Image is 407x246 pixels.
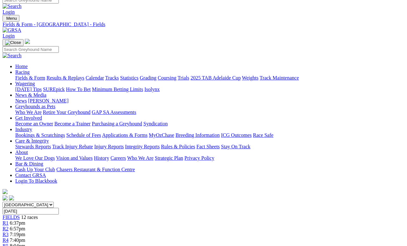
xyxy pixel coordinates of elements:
span: 6:57pm [10,226,25,231]
a: Track Injury Rebate [52,144,93,149]
a: Careers [110,155,126,161]
input: Select date [3,208,59,214]
input: Search [3,46,59,53]
button: Toggle navigation [3,39,24,46]
button: Toggle navigation [3,15,19,22]
img: logo-grsa-white.png [3,189,8,194]
img: Search [3,4,22,9]
img: twitter.svg [9,195,14,200]
a: Breeding Information [176,132,220,138]
a: Retire Your Greyhound [43,109,91,115]
a: Rules & Policies [161,144,195,149]
a: Isolynx [144,87,160,92]
a: Login [3,33,15,39]
a: Grading [140,75,156,81]
a: About [15,150,28,155]
div: About [15,155,404,161]
span: Menu [6,16,17,21]
a: Who We Are [127,155,154,161]
a: Schedule of Fees [66,132,101,138]
a: Syndication [143,121,168,126]
div: Greyhounds as Pets [15,109,404,115]
a: Racing [15,69,30,75]
a: We Love Our Dogs [15,155,55,161]
a: Results & Replays [46,75,84,81]
a: Become a Trainer [54,121,91,126]
a: Statistics [120,75,139,81]
div: Care & Integrity [15,144,404,150]
a: SUREpick [43,87,65,92]
span: 7:40pm [10,237,25,243]
span: 12 races [21,214,38,220]
a: Vision and Values [56,155,93,161]
a: Fact Sheets [197,144,220,149]
a: Home [15,64,28,69]
a: Login [3,9,15,15]
img: Search [3,53,22,59]
a: Injury Reports [94,144,124,149]
a: Stay On Track [221,144,250,149]
a: R3 [3,232,9,237]
a: Get Involved [15,115,42,121]
div: Get Involved [15,121,404,127]
a: Industry [15,127,32,132]
div: News & Media [15,98,404,104]
a: [PERSON_NAME] [28,98,68,103]
a: R4 [3,237,9,243]
a: FIELDS [3,214,20,220]
a: R1 [3,220,9,226]
a: Weights [242,75,259,81]
a: Login To Blackbook [15,178,57,184]
a: Strategic Plan [155,155,183,161]
a: Privacy Policy [184,155,214,161]
a: News [15,98,27,103]
a: Greyhounds as Pets [15,104,55,109]
a: [DATE] Tips [15,87,42,92]
a: Purchasing a Greyhound [92,121,142,126]
a: Track Maintenance [260,75,299,81]
div: Wagering [15,87,404,92]
a: Chasers Restaurant & Function Centre [56,167,135,172]
a: Minimum Betting Limits [92,87,143,92]
span: 6:37pm [10,220,25,226]
a: Wagering [15,81,35,86]
div: Industry [15,132,404,138]
img: logo-grsa-white.png [25,39,30,44]
div: Bar & Dining [15,167,404,172]
a: 2025 TAB Adelaide Cup [190,75,241,81]
a: GAP SA Assessments [92,109,136,115]
img: GRSA [3,27,21,33]
a: Become an Owner [15,121,53,126]
a: MyOzChase [149,132,174,138]
a: Contact GRSA [15,172,46,178]
a: Cash Up Your Club [15,167,55,172]
a: Race Safe [253,132,273,138]
a: ICG Outcomes [221,132,252,138]
div: Racing [15,75,404,81]
a: News & Media [15,92,46,98]
a: Calendar [86,75,104,81]
a: Bookings & Scratchings [15,132,65,138]
a: Applications & Forms [102,132,148,138]
a: Fields & Form [15,75,45,81]
a: Fields & Form - [GEOGRAPHIC_DATA] - Fields [3,22,404,27]
a: Stewards Reports [15,144,51,149]
span: 7:19pm [10,232,25,237]
a: Care & Integrity [15,138,49,144]
a: Trials [177,75,189,81]
a: Coursing [158,75,176,81]
img: Close [5,40,21,45]
a: Integrity Reports [125,144,160,149]
a: Bar & Dining [15,161,43,166]
a: History [94,155,109,161]
a: R2 [3,226,9,231]
a: Who We Are [15,109,42,115]
a: How To Bet [66,87,91,92]
img: facebook.svg [3,195,8,200]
